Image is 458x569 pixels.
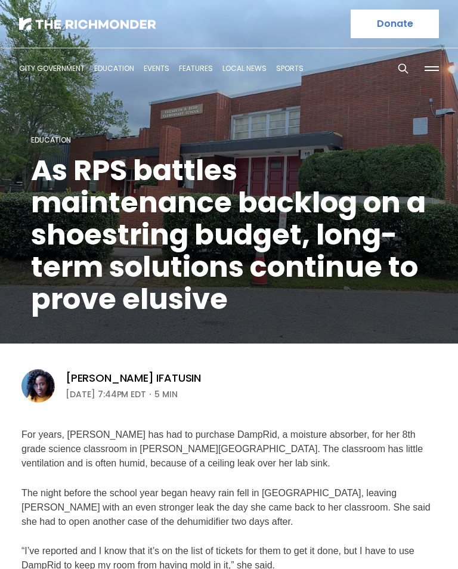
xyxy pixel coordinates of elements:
p: The night before the school year began heavy rain fell in [GEOGRAPHIC_DATA], leaving [PERSON_NAME... [21,486,437,529]
a: Donate [351,10,439,38]
span: 5 min [154,387,178,401]
iframe: portal-trigger [357,511,458,569]
img: The Richmonder [19,18,156,30]
time: [DATE] 7:44PM EDT [66,387,146,401]
p: For years, [PERSON_NAME] has had to purchase DampRid, a moisture absorber, for her 8th grade scie... [21,428,437,471]
h1: As RPS battles maintenance backlog on a shoestring budget, long-term solutions continue to prove ... [31,154,427,316]
a: Features [179,63,213,73]
a: Sports [276,63,304,73]
img: Victoria A. Ifatusin [21,369,55,403]
a: [PERSON_NAME] Ifatusin [66,371,201,385]
a: Local News [222,63,267,73]
a: Education [31,135,71,145]
a: Events [144,63,169,73]
button: Search this site [394,60,412,78]
a: Education [94,63,134,73]
a: City Government [19,63,85,73]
